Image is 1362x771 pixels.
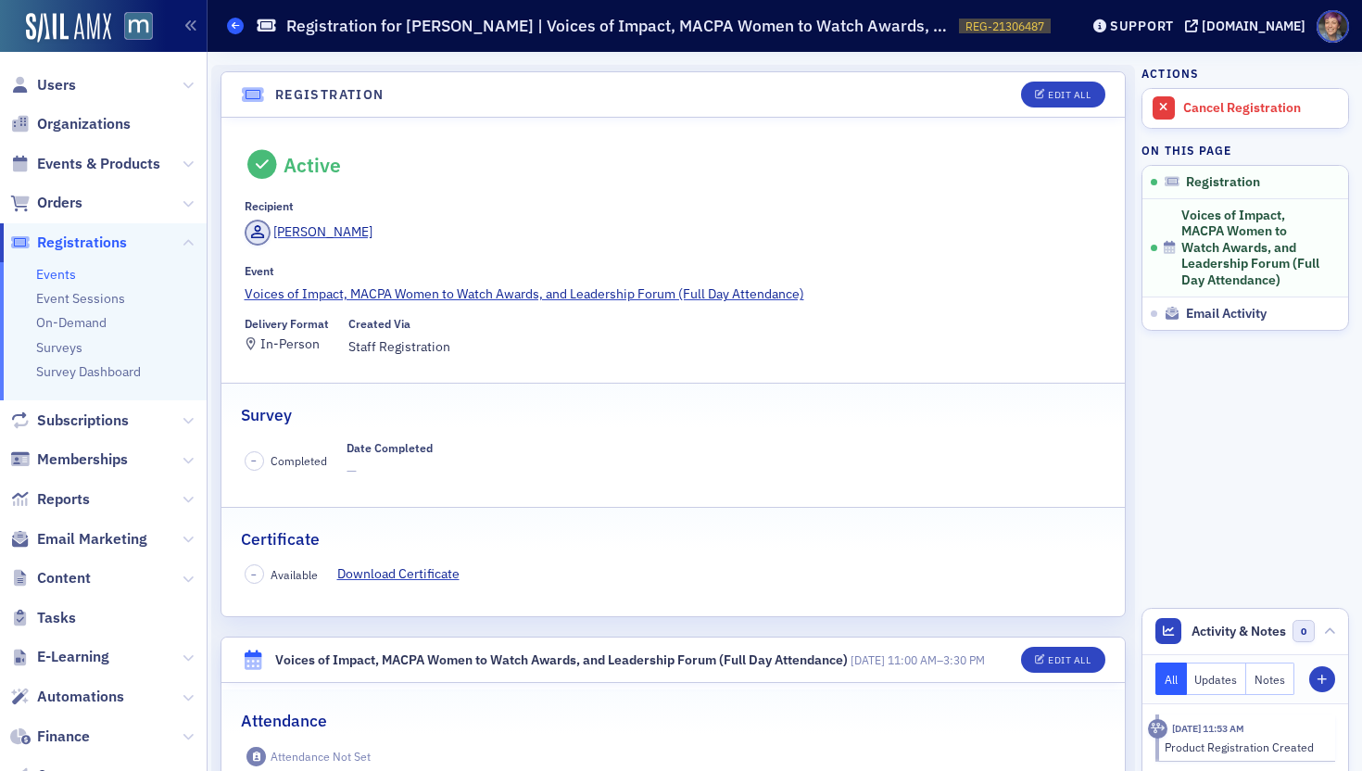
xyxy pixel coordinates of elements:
[10,529,147,550] a: Email Marketing
[1021,647,1104,673] button: Edit All
[1021,82,1104,107] button: Edit All
[36,363,141,380] a: Survey Dashboard
[271,452,327,469] span: Completed
[1183,100,1339,117] div: Cancel Registration
[245,284,1103,304] a: Voices of Impact, MACPA Women to Watch Awards, and Leadership Forum (Full Day Attendance)
[37,529,147,550] span: Email Marketing
[37,608,76,628] span: Tasks
[1185,19,1312,32] button: [DOMAIN_NAME]
[111,12,153,44] a: View Homepage
[37,449,128,470] span: Memberships
[245,264,274,278] div: Event
[273,222,372,242] div: [PERSON_NAME]
[348,337,450,357] span: Staff Registration
[271,750,371,764] div: Attendance Not Set
[10,647,109,667] a: E-Learning
[10,449,128,470] a: Memberships
[851,652,985,667] span: –
[1181,208,1324,289] span: Voices of Impact, MACPA Women to Watch Awards, and Leadership Forum (Full Day Attendance)
[37,193,82,213] span: Orders
[245,199,294,213] div: Recipient
[241,527,320,551] h2: Certificate
[10,568,91,588] a: Content
[10,608,76,628] a: Tasks
[37,568,91,588] span: Content
[10,687,124,707] a: Automations
[10,193,82,213] a: Orders
[1187,663,1247,695] button: Updates
[245,220,373,246] a: [PERSON_NAME]
[10,114,131,134] a: Organizations
[36,339,82,356] a: Surveys
[1110,18,1174,34] div: Support
[1172,722,1244,735] time: 9/15/2025 11:53 AM
[241,403,292,427] h2: Survey
[851,652,885,667] span: [DATE]
[36,314,107,331] a: On-Demand
[1246,663,1294,695] button: Notes
[1186,306,1267,322] span: Email Activity
[37,489,90,510] span: Reports
[37,233,127,253] span: Registrations
[10,233,127,253] a: Registrations
[347,461,433,481] span: —
[36,290,125,307] a: Event Sessions
[241,709,327,733] h2: Attendance
[37,687,124,707] span: Automations
[37,647,109,667] span: E-Learning
[37,114,131,134] span: Organizations
[245,317,329,331] div: Delivery Format
[347,441,433,455] div: Date Completed
[37,75,76,95] span: Users
[284,153,341,177] div: Active
[1202,18,1305,34] div: [DOMAIN_NAME]
[10,75,76,95] a: Users
[10,727,90,747] a: Finance
[1142,89,1348,128] a: Cancel Registration
[888,652,937,667] time: 11:00 AM
[260,339,320,349] div: In-Person
[1155,663,1187,695] button: All
[36,266,76,283] a: Events
[37,411,129,431] span: Subscriptions
[37,727,90,747] span: Finance
[1165,739,1323,755] div: Product Registration Created
[1192,622,1286,641] span: Activity & Notes
[26,13,111,43] img: SailAMX
[10,411,129,431] a: Subscriptions
[348,317,410,331] div: Created Via
[275,85,385,105] h4: Registration
[124,12,153,41] img: SailAMX
[251,454,257,467] span: –
[271,566,318,583] span: Available
[1048,655,1091,665] div: Edit All
[337,564,473,584] a: Download Certificate
[1186,174,1260,191] span: Registration
[1141,142,1349,158] h4: On this page
[965,19,1044,34] span: REG-21306487
[1148,719,1167,739] div: Activity
[251,568,257,581] span: –
[10,154,160,174] a: Events & Products
[275,651,848,670] div: Voices of Impact, MACPA Women to Watch Awards, and Leadership Forum (Full Day Attendance)
[1048,90,1091,100] div: Edit All
[37,154,160,174] span: Events & Products
[10,489,90,510] a: Reports
[943,652,985,667] time: 3:30 PM
[1317,10,1349,43] span: Profile
[286,15,950,37] h1: Registration for [PERSON_NAME] | Voices of Impact, MACPA Women to Watch Awards, and Leadership Fo...
[1293,620,1316,643] span: 0
[1141,65,1199,82] h4: Actions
